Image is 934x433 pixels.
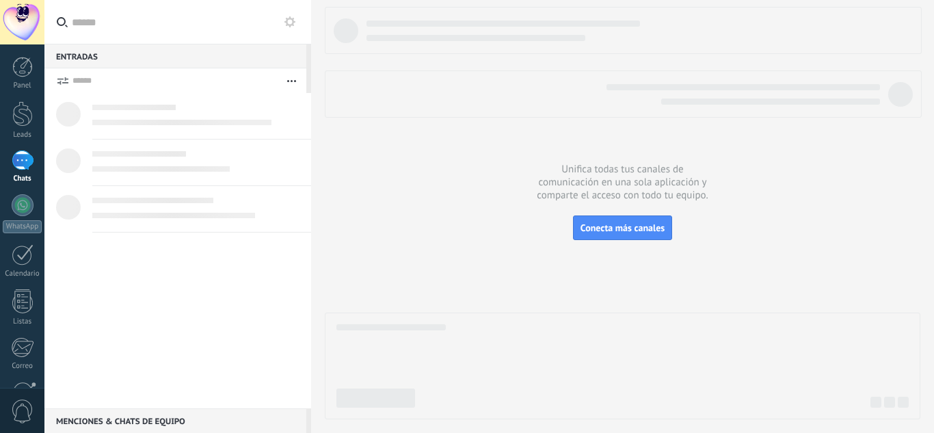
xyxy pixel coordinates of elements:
div: Menciones & Chats de equipo [44,408,306,433]
div: Listas [3,317,42,326]
div: Calendario [3,270,42,278]
div: Correo [3,362,42,371]
span: Conecta más canales [581,222,665,234]
div: WhatsApp [3,220,42,233]
div: Leads [3,131,42,140]
button: Conecta más canales [573,215,672,240]
div: Panel [3,81,42,90]
div: Chats [3,174,42,183]
div: Entradas [44,44,306,68]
